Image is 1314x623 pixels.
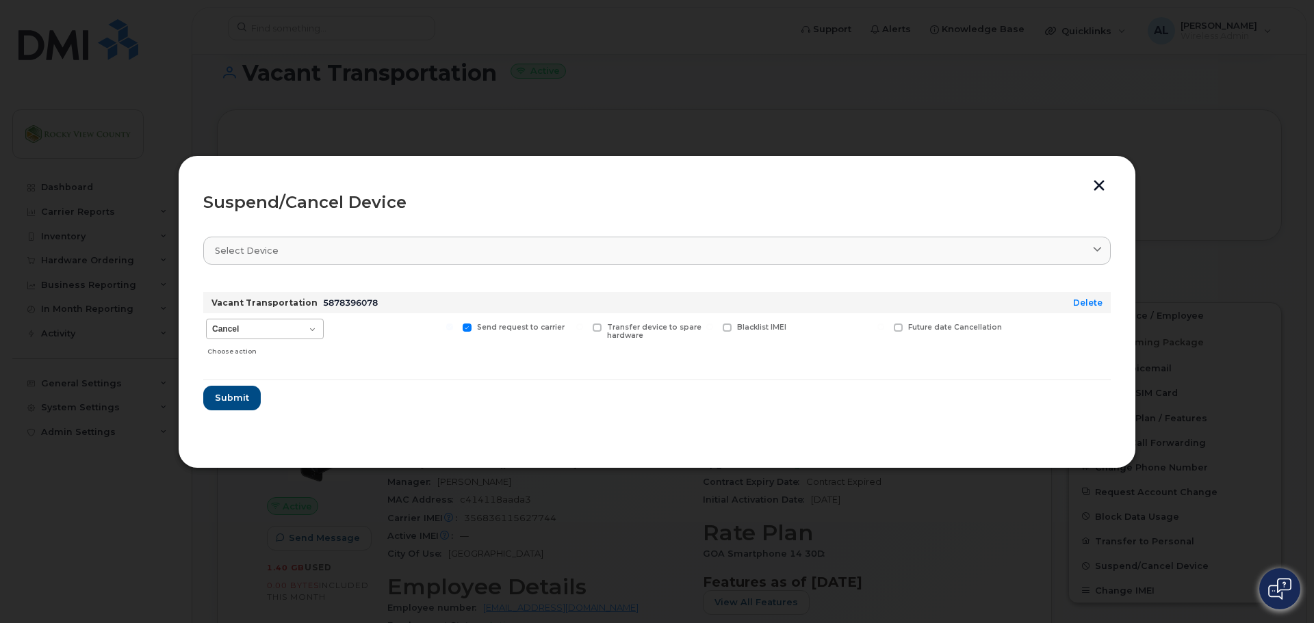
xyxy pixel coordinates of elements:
[446,323,453,330] input: Send request to carrier
[215,244,279,257] span: Select device
[737,323,786,332] span: Blacklist IMEI
[706,323,713,330] input: Blacklist IMEI
[607,323,701,341] span: Transfer device to spare hardware
[323,297,378,308] span: 5878396078
[1268,578,1291,600] img: Open chat
[211,297,318,308] strong: Vacant Transportation
[576,323,583,330] input: Transfer device to spare hardware
[477,323,565,332] span: Send request to carrier
[877,323,884,330] input: Future date Cancellation
[203,237,1111,265] a: Select device
[207,341,324,357] div: Choose action
[215,391,249,404] span: Submit
[1073,297,1103,308] a: Delete
[203,194,1111,211] div: Suspend/Cancel Device
[203,386,261,410] button: Submit
[908,323,1002,332] span: Future date Cancellation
